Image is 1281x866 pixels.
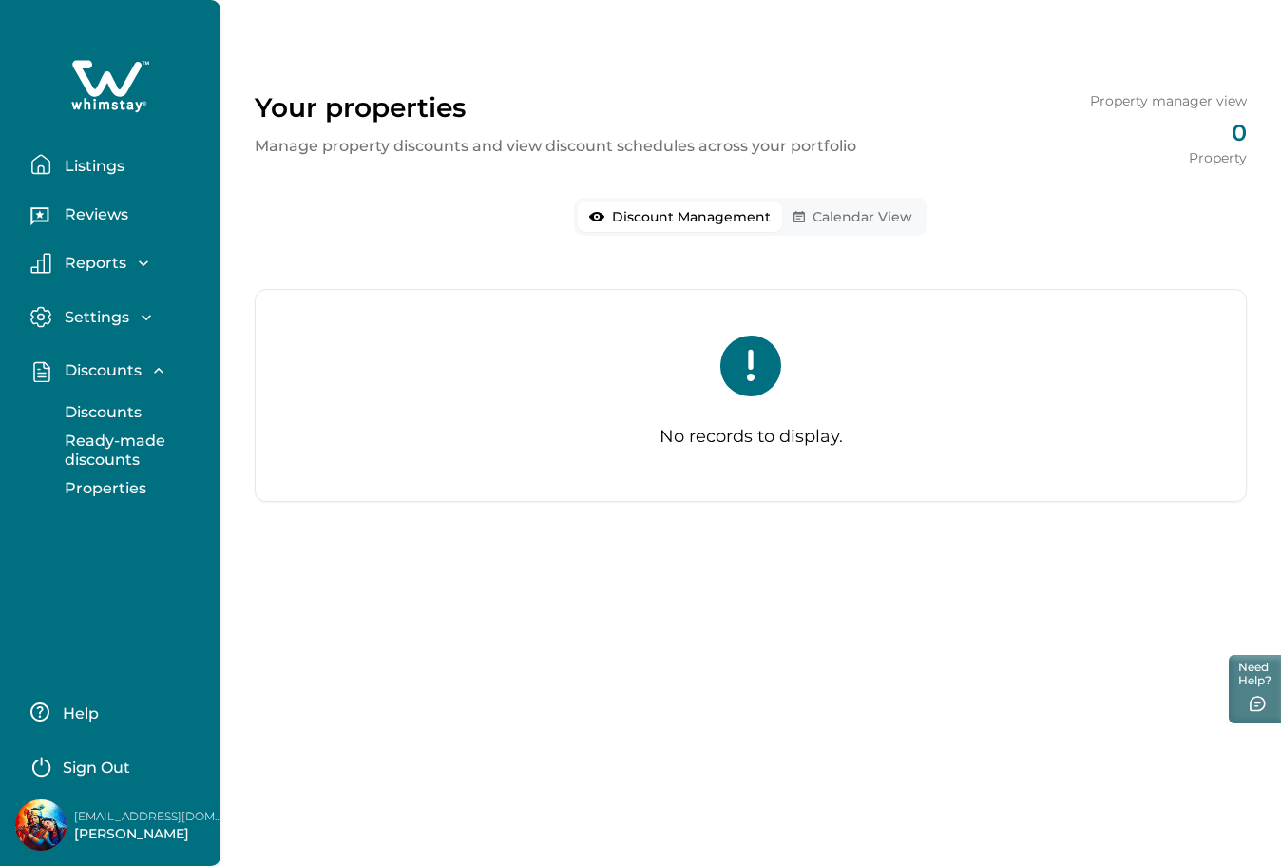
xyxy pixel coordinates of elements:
[255,135,856,158] p: Manage property discounts and view discount schedules across your portfolio
[44,432,219,470] button: Ready-made discounts
[30,394,205,508] div: Discounts
[57,704,99,723] p: Help
[30,360,205,382] button: Discounts
[30,693,199,731] button: Help
[15,799,67,851] img: Whimstay Host
[578,202,782,232] button: Discount Management
[63,759,130,778] p: Sign Out
[660,427,843,448] p: No records to display.
[1090,118,1247,148] p: 0
[30,145,205,183] button: Listings
[59,205,128,224] p: Reviews
[59,479,146,498] p: Properties
[59,157,124,176] p: Listings
[74,807,226,826] p: [EMAIL_ADDRESS][DOMAIN_NAME]
[30,746,199,784] button: Sign Out
[30,253,205,274] button: Reports
[59,254,126,273] p: Reports
[30,306,205,328] button: Settings
[74,825,226,844] p: [PERSON_NAME]
[59,432,219,469] p: Ready-made discounts
[255,91,466,124] p: Your properties
[1090,148,1247,167] p: Property
[1090,91,1247,110] p: Property manager view
[44,394,219,432] button: Discounts
[59,403,142,422] p: Discounts
[44,470,219,508] button: Properties
[59,361,142,380] p: Discounts
[782,202,924,232] button: Calendar View
[59,308,129,327] p: Settings
[30,199,205,237] button: Reviews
